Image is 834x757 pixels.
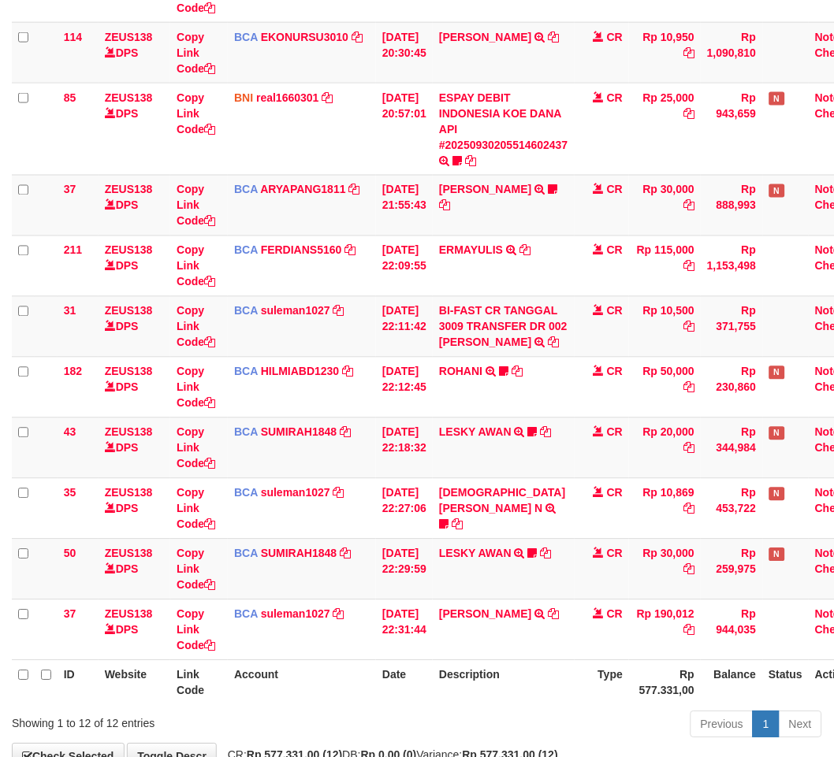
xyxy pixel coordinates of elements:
a: ERMAYULIS [439,244,503,257]
span: Has Note [769,184,785,198]
a: Copy Rp 30,000 to clipboard [683,199,694,212]
span: CR [607,305,623,317]
a: [PERSON_NAME] [439,184,531,196]
span: BCA [234,244,258,257]
td: [DATE] 22:27:06 [376,478,433,539]
span: 31 [64,305,76,317]
a: EKONURSU3010 [261,31,348,43]
a: suleman1027 [261,305,330,317]
td: DPS [99,236,170,296]
a: ZEUS138 [105,31,153,43]
th: ID [58,660,99,705]
th: Type [575,660,630,705]
a: [PERSON_NAME] [439,31,531,43]
a: ZEUS138 [105,244,153,257]
a: Copy MUHAMMAD TAJUDIN N to clipboard [452,518,463,531]
a: Copy BI-FAST CR TANGGAL 3009 TRANSFER DR 002 ASMANTONI to clipboard [549,336,560,349]
td: [DATE] 22:31:44 [376,599,433,660]
td: Rp 25,000 [629,83,701,175]
a: Copy Link Code [177,547,215,592]
td: Rp 10,500 [629,296,701,357]
a: ZEUS138 [105,487,153,499]
td: [DATE] 22:18:32 [376,417,433,478]
a: Copy Rp 30,000 to clipboard [683,563,694,576]
span: BCA [234,31,258,43]
span: CR [607,426,623,439]
span: 35 [64,487,76,499]
td: Rp 50,000 [629,357,701,417]
a: suleman1027 [261,487,330,499]
a: ESPAY DEBIT INDONESIA KOE DANA API #20250930205514602437 [439,91,568,151]
td: Rp 30,000 [629,539,701,599]
a: Copy real1660301 to clipboard [322,91,333,104]
a: FERDIANS5160 [261,244,342,257]
a: Copy Rp 10,869 to clipboard [683,503,694,515]
a: Copy ROHANI to clipboard [512,366,523,378]
td: [DATE] 20:30:45 [376,22,433,83]
td: [DATE] 22:12:45 [376,357,433,417]
span: Has Note [769,427,785,440]
span: CR [607,547,623,560]
a: [DEMOGRAPHIC_DATA][PERSON_NAME] N [439,487,565,515]
th: Status [763,660,810,705]
td: [DATE] 21:55:43 [376,175,433,236]
th: Website [99,660,170,705]
span: Has Note [769,92,785,106]
th: Balance [701,660,762,705]
a: ZEUS138 [105,608,153,621]
td: Rp 943,659 [701,83,762,175]
a: Copy SUMIRAH1848 to clipboard [340,547,351,560]
span: CR [607,184,623,196]
a: Copy Rp 50,000 to clipboard [683,381,694,394]
span: 85 [64,91,76,104]
span: 211 [64,244,82,257]
a: ROHANI [439,366,482,378]
a: Copy Link Code [177,608,215,652]
a: Copy ESPAY DEBIT INDONESIA KOE DANA API #20250930205514602437 to clipboard [465,154,476,167]
span: Has Note [769,366,785,380]
td: Rp 1,153,498 [701,236,762,296]
a: Copy AHMAD AGUSTI to clipboard [549,31,560,43]
a: suleman1027 [261,608,330,621]
td: Rp 10,950 [629,22,701,83]
a: Copy MILA SANTIKA to clipboard [439,199,450,212]
a: Copy Rp 10,950 to clipboard [683,46,694,59]
a: ZEUS138 [105,91,153,104]
td: DPS [99,22,170,83]
a: Previous [691,711,754,738]
span: 114 [64,31,82,43]
a: ZEUS138 [105,366,153,378]
th: Link Code [170,660,228,705]
th: Description [433,660,575,705]
td: Rp 30,000 [629,175,701,236]
a: Copy EKONURSU3010 to clipboard [352,31,363,43]
a: Copy SUMIRAH1848 to clipboard [340,426,351,439]
a: ZEUS138 [105,305,153,317]
span: BCA [234,366,258,378]
a: Copy HILMIABD1230 to clipboard [342,366,353,378]
span: BNI [234,91,253,104]
td: Rp 10,869 [629,478,701,539]
th: Date [376,660,433,705]
a: ARYAPANG1811 [260,184,345,196]
td: Rp 453,722 [701,478,762,539]
a: Copy Link Code [177,305,215,349]
td: [DATE] 22:09:55 [376,236,433,296]
a: ZEUS138 [105,184,153,196]
span: 50 [64,547,76,560]
span: CR [607,31,623,43]
span: BCA [234,547,258,560]
td: Rp 259,975 [701,539,762,599]
a: Copy Link Code [177,184,215,228]
a: Copy Rp 115,000 to clipboard [683,260,694,273]
span: 37 [64,184,76,196]
span: CR [607,487,623,499]
span: 37 [64,608,76,621]
td: DPS [99,599,170,660]
td: Rp 115,000 [629,236,701,296]
span: 43 [64,426,76,439]
span: 182 [64,366,82,378]
a: SUMIRAH1848 [261,426,337,439]
span: BCA [234,608,258,621]
a: Copy Link Code [177,487,215,531]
